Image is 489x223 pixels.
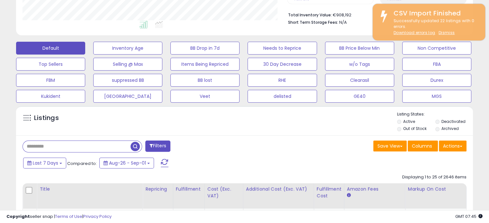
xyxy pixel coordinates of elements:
[246,186,311,193] div: Additional Cost (Exc. VAT)
[6,213,30,219] strong: Copyright
[347,193,351,198] small: Amazon Fees.
[317,186,341,199] div: Fulfillment Cost
[207,186,240,199] div: Cost (Exc. VAT)
[145,141,170,152] button: Filters
[99,158,154,168] button: Aug-26 - Sep-01
[402,174,466,180] div: Displaying 1 to 25 of 2646 items
[325,90,394,103] button: GE40
[325,74,394,87] button: Clearasil
[55,213,82,219] a: Terms of Use
[394,30,435,35] a: Download errors log
[325,42,394,55] button: BB Price Below Min
[288,20,338,25] b: Short Term Storage Fees:
[16,42,85,55] button: Default
[16,90,85,103] button: Kukident
[170,58,240,71] button: Items Being Repriced
[67,160,97,167] span: Compared to:
[170,42,240,55] button: BB Drop in 7d
[16,74,85,87] button: FBM
[288,12,332,18] b: Total Inventory Value:
[93,74,162,87] button: suppressed BB
[439,141,466,151] button: Actions
[439,30,455,35] u: Dismiss
[288,11,462,18] li: €908,192
[83,213,112,219] a: Privacy Policy
[170,90,240,103] button: Veet
[339,19,347,25] span: N/A
[248,42,317,55] button: Needs to Reprice
[402,42,471,55] button: Non Competitive
[16,58,85,71] button: Top Sellers
[403,119,415,124] label: Active
[93,58,162,71] button: Selling @ Max
[34,114,59,123] h5: Listings
[455,213,483,219] span: 2025-09-9 07:45 GMT
[402,58,471,71] button: FBA
[441,126,458,131] label: Archived
[40,186,140,193] div: Title
[248,90,317,103] button: delisted
[176,186,202,193] div: Fulfillment
[389,9,480,18] div: CSV Import Finished
[33,160,58,166] span: Last 7 Days
[109,160,146,166] span: Aug-26 - Sep-01
[408,186,464,193] div: Markup on Cost
[402,74,471,87] button: Durex
[402,90,471,103] button: MGS
[347,186,403,193] div: Amazon Fees
[405,183,466,209] th: The percentage added to the cost of goods (COGS) that forms the calculator for Min & Max prices.
[170,74,240,87] button: BB lost
[373,141,407,151] button: Save View
[6,214,112,220] div: seller snap | |
[325,58,394,71] button: w/o Tags
[23,158,66,168] button: Last 7 Days
[408,141,438,151] button: Columns
[93,42,162,55] button: Inventory Age
[441,119,465,124] label: Deactivated
[389,18,480,36] div: Successfully updated 22 listings with 0 errors.
[412,143,432,149] span: Columns
[248,58,317,71] button: 30 Day Decrease
[403,126,427,131] label: Out of Stock
[397,111,473,117] p: Listing States:
[248,74,317,87] button: RHE
[145,186,170,193] div: Repricing
[93,90,162,103] button: [GEOGRAPHIC_DATA]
